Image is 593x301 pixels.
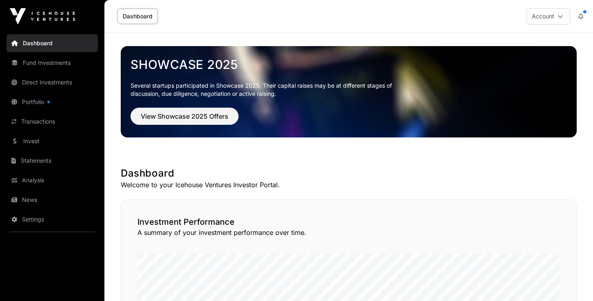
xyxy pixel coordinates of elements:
[141,111,228,121] span: View Showcase 2025 Offers
[121,167,577,180] h1: Dashboard
[7,34,98,52] a: Dashboard
[131,108,239,125] button: View Showcase 2025 Offers
[121,180,577,190] p: Welcome to your Icehouse Ventures Investor Portal.
[131,82,405,98] p: Several startups participated in Showcase 2025. Their capital raises may be at different stages o...
[7,93,98,111] a: Portfolio
[7,152,98,170] a: Statements
[7,171,98,189] a: Analysis
[121,46,577,137] img: Showcase 2025
[7,73,98,91] a: Direct Investments
[131,116,239,124] a: View Showcase 2025 Offers
[7,113,98,131] a: Transactions
[7,210,98,228] a: Settings
[527,8,570,24] button: Account
[10,8,75,24] img: Icehouse Ventures Logo
[137,228,560,237] p: A summary of your investment performance over time.
[137,216,560,228] h2: Investment Performance
[7,132,98,150] a: Invest
[117,9,158,24] a: Dashboard
[7,191,98,209] a: News
[131,57,567,72] a: Showcase 2025
[7,54,98,72] a: Fund Investments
